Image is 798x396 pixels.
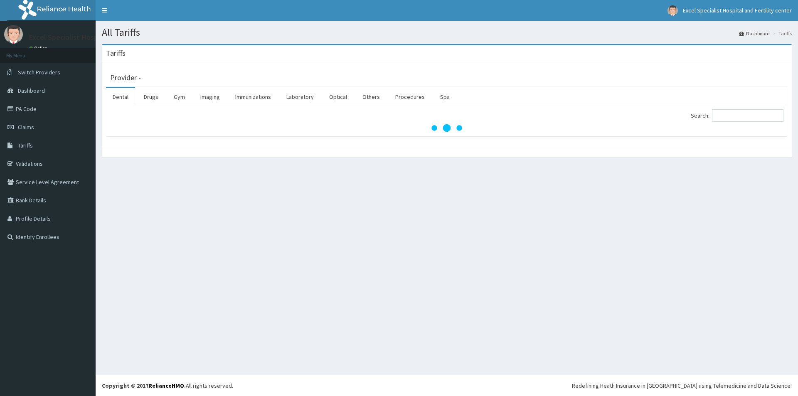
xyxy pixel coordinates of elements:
[280,88,320,106] a: Laboratory
[18,123,34,131] span: Claims
[229,88,278,106] a: Immunizations
[29,45,49,51] a: Online
[106,88,135,106] a: Dental
[18,142,33,149] span: Tariffs
[667,5,678,16] img: User Image
[106,49,126,57] h3: Tariffs
[194,88,227,106] a: Imaging
[102,27,792,38] h1: All Tariffs
[4,25,23,44] img: User Image
[148,382,184,389] a: RelianceHMO
[96,375,798,396] footer: All rights reserved.
[29,34,174,41] p: Excel Specialist Hospital and Fertility center
[712,109,783,122] input: Search:
[691,109,783,122] label: Search:
[771,30,792,37] li: Tariffs
[18,87,45,94] span: Dashboard
[572,381,792,390] div: Redefining Heath Insurance in [GEOGRAPHIC_DATA] using Telemedicine and Data Science!
[167,88,192,106] a: Gym
[433,88,456,106] a: Spa
[389,88,431,106] a: Procedures
[356,88,387,106] a: Others
[110,74,141,81] h3: Provider -
[137,88,165,106] a: Drugs
[683,7,792,14] span: Excel Specialist Hospital and Fertility center
[102,382,186,389] strong: Copyright © 2017 .
[323,88,354,106] a: Optical
[739,30,770,37] a: Dashboard
[18,69,60,76] span: Switch Providers
[430,111,463,145] svg: audio-loading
